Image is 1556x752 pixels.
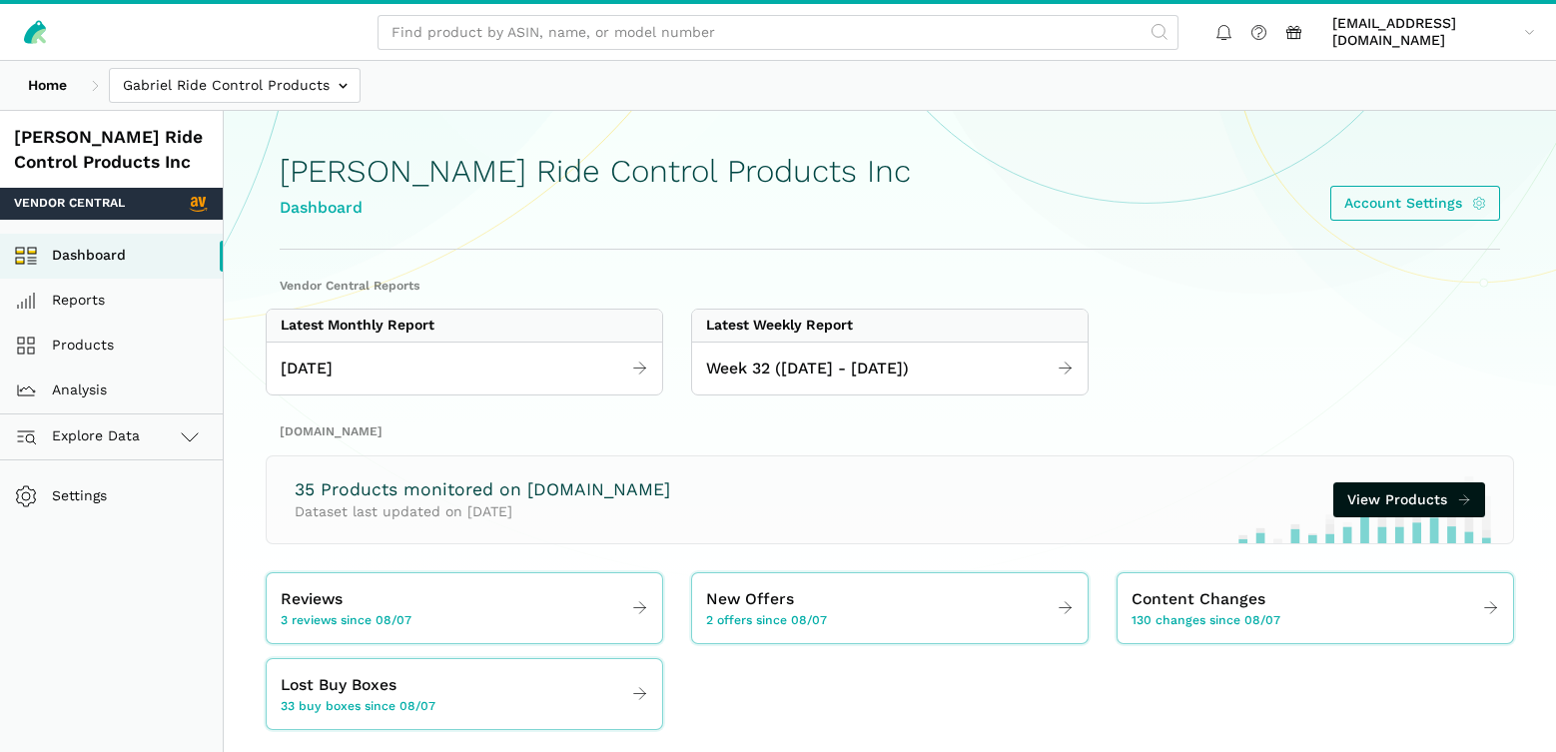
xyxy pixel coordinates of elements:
a: Lost Buy Boxes 33 buy boxes since 08/07 [267,666,662,722]
h3: 35 Products monitored on [DOMAIN_NAME] [295,477,670,502]
h2: [DOMAIN_NAME] [280,423,1500,441]
h1: [PERSON_NAME] Ride Control Products Inc [280,154,911,189]
input: Gabriel Ride Control Products Inc [109,68,361,103]
div: Dashboard [280,196,911,221]
input: Find product by ASIN, name, or model number [378,15,1178,50]
span: 3 reviews since 08/07 [281,612,411,630]
div: [PERSON_NAME] Ride Control Products Inc [14,125,209,174]
span: 130 changes since 08/07 [1132,612,1280,630]
h2: Vendor Central Reports [280,278,1500,296]
a: New Offers 2 offers since 08/07 [692,580,1088,636]
a: Week 32 ([DATE] - [DATE]) [692,350,1088,388]
a: View Products [1333,482,1486,517]
p: Dataset last updated on [DATE] [295,501,670,522]
a: Account Settings [1330,186,1501,221]
a: [DATE] [267,350,662,388]
span: Explore Data [21,424,140,448]
a: Home [14,68,81,103]
a: [EMAIL_ADDRESS][DOMAIN_NAME] [1325,11,1542,53]
span: New Offers [706,587,794,612]
span: 2 offers since 08/07 [706,612,827,630]
span: Vendor Central [14,195,125,213]
span: 33 buy boxes since 08/07 [281,698,435,716]
span: Reviews [281,587,343,612]
span: [DATE] [281,357,333,381]
a: Reviews 3 reviews since 08/07 [267,580,662,636]
a: Content Changes 130 changes since 08/07 [1118,580,1513,636]
span: Content Changes [1132,587,1265,612]
div: Latest Monthly Report [281,317,434,335]
span: Lost Buy Boxes [281,673,396,698]
span: View Products [1347,489,1447,510]
div: Latest Weekly Report [706,317,853,335]
span: Week 32 ([DATE] - [DATE]) [706,357,909,381]
span: [EMAIL_ADDRESS][DOMAIN_NAME] [1332,15,1517,50]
